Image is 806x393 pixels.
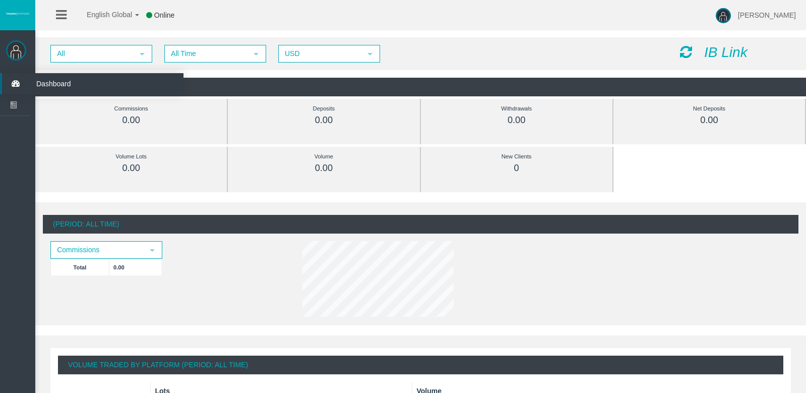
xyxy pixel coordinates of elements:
[109,259,162,275] td: 0.00
[680,45,692,59] i: Reload Dashboard
[51,46,133,62] span: All
[58,356,783,374] div: Volume Traded By Platform (Period: All Time)
[154,11,174,19] span: Online
[2,73,183,94] a: Dashboard
[51,259,109,275] td: Total
[704,44,748,60] i: IB Link
[636,115,782,126] div: 0.00
[444,151,590,162] div: New Clients
[58,162,204,174] div: 0.00
[43,215,798,234] div: (Period: All Time)
[58,103,204,115] div: Commissions
[165,46,247,62] span: All Time
[51,242,143,258] span: Commissions
[444,162,590,174] div: 0
[716,8,731,23] img: user-image
[74,11,132,19] span: English Global
[366,50,374,58] span: select
[148,246,156,254] span: select
[444,115,590,126] div: 0.00
[738,11,796,19] span: [PERSON_NAME]
[58,115,204,126] div: 0.00
[5,12,30,16] img: logo.svg
[251,151,397,162] div: Volume
[252,50,260,58] span: select
[444,103,590,115] div: Withdrawals
[636,103,782,115] div: Net Deposits
[251,103,397,115] div: Deposits
[35,78,806,96] div: (Period: All Time)
[279,46,361,62] span: USD
[251,115,397,126] div: 0.00
[29,73,128,94] span: Dashboard
[58,151,204,162] div: Volume Lots
[251,162,397,174] div: 0.00
[138,50,146,58] span: select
